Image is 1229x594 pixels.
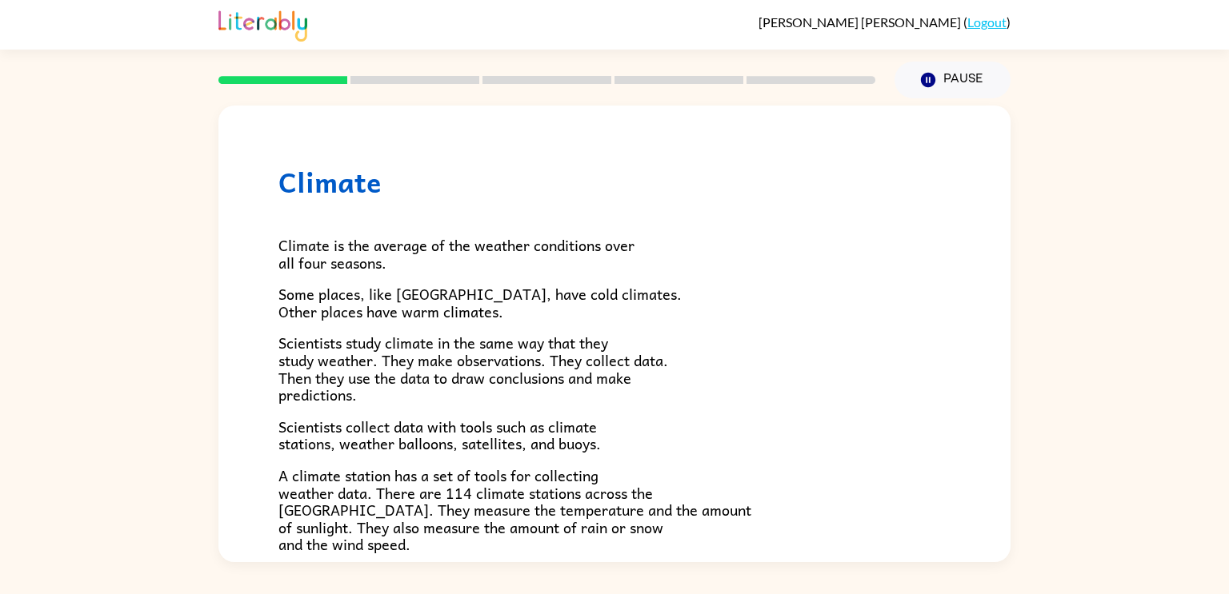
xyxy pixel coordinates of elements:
span: Some places, like [GEOGRAPHIC_DATA], have cold climates. Other places have warm climates. [278,282,682,323]
div: ( ) [759,14,1011,30]
a: Logout [967,14,1007,30]
span: A climate station has a set of tools for collecting weather data. There are 114 climate stations ... [278,464,751,556]
img: Literably [218,6,307,42]
span: [PERSON_NAME] [PERSON_NAME] [759,14,963,30]
button: Pause [895,62,1011,98]
span: Scientists collect data with tools such as climate stations, weather balloons, satellites, and bu... [278,415,601,456]
span: Scientists study climate in the same way that they study weather. They make observations. They co... [278,331,668,406]
h1: Climate [278,165,951,198]
span: Climate is the average of the weather conditions over all four seasons. [278,233,635,274]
